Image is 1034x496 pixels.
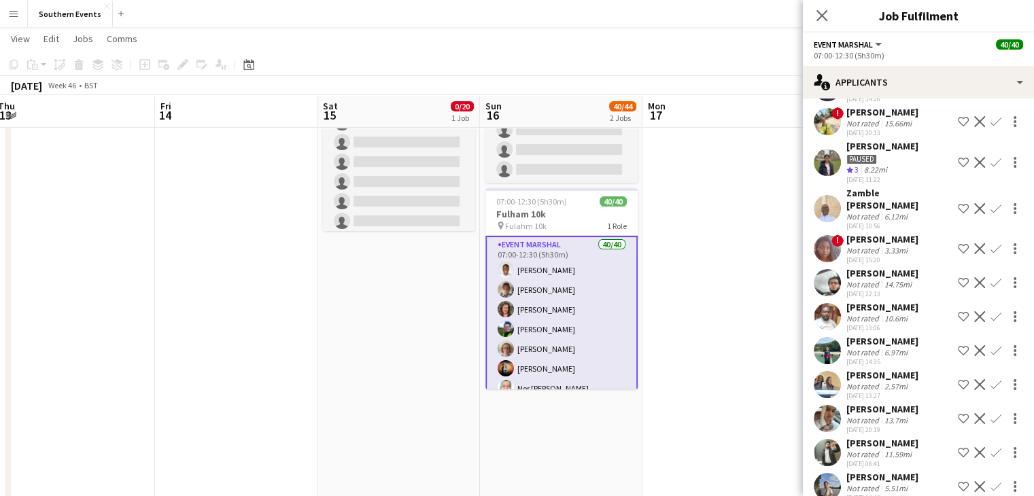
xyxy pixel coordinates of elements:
a: Jobs [67,30,99,48]
div: [DATE] 11:22 [846,175,918,184]
div: [DATE] 13:06 [846,323,918,332]
h3: Fulham 10k [485,208,638,220]
app-job-card: 08:00-14:00 (6h)0/20[GEOGRAPHIC_DATA] Half Marathon The [GEOGRAPHIC_DATA], [GEOGRAPHIC_DATA]1 Rol... [323,30,475,231]
span: ! [831,107,844,120]
span: Comms [107,33,137,45]
div: Not rated [846,347,882,357]
div: 3.33mi [882,245,910,255]
span: 14 [158,107,171,123]
span: 0/20 [451,101,474,111]
div: 1 Job [451,113,473,123]
div: Not rated [846,279,882,289]
span: 40/44 [609,101,636,111]
div: [DATE] 20:13 [846,128,918,137]
div: 8.22mi [861,164,890,176]
div: 2 Jobs [610,113,636,123]
div: Zamble [PERSON_NAME] [846,187,952,211]
div: 6.12mi [882,211,910,222]
div: [DATE] [11,79,42,92]
span: 3 [855,164,859,175]
div: [DATE] 15:20 [846,255,918,264]
span: 07:00-12:30 (5h30m) [496,196,567,207]
div: [DATE] 22:13 [846,289,918,298]
a: Edit [38,30,65,48]
div: [PERSON_NAME] [846,267,918,279]
h3: Job Fulfilment [803,7,1034,24]
span: Mon [648,100,666,112]
span: 17 [646,107,666,123]
span: View [11,33,30,45]
div: Not rated [846,449,882,459]
div: [PERSON_NAME] [846,140,918,152]
div: 13.7mi [882,415,910,425]
div: Not rated [846,245,882,255]
div: [PERSON_NAME] [846,301,918,313]
div: Not rated [846,313,882,323]
div: [DATE] 14:26 [846,94,918,103]
button: Southern Events [28,1,113,27]
div: 11.59mi [882,449,914,459]
span: Jobs [73,33,93,45]
div: [PERSON_NAME] [846,403,918,415]
div: Not rated [846,118,882,128]
div: 10.6mi [882,313,910,323]
div: 2.57mi [882,381,910,391]
span: ! [831,234,844,247]
div: [PERSON_NAME] [846,233,918,245]
div: BST [84,80,98,90]
a: View [5,30,35,48]
span: Fulahm 10k [505,221,547,231]
button: Event Marshal [814,39,884,50]
div: [DATE] 10:56 [846,222,952,230]
span: 1 Role [607,221,627,231]
span: Fri [160,100,171,112]
span: Week 46 [45,80,79,90]
span: Sat [323,100,338,112]
a: Comms [101,30,143,48]
div: [PERSON_NAME] [846,437,918,449]
div: 15.66mi [882,118,914,128]
div: 14.75mi [882,279,914,289]
div: Not rated [846,381,882,391]
div: Paused [846,154,877,164]
div: [DATE] 14:35 [846,357,918,366]
app-card-role: Kit Marshal37A0/406:00-12:30 (6h30m) [485,77,638,183]
div: 6.97mi [882,347,910,357]
div: [DATE] 13:27 [846,391,918,400]
span: 15 [321,107,338,123]
div: Not rated [846,415,882,425]
div: Not rated [846,211,882,222]
div: [DATE] 08:41 [846,459,918,468]
div: [PERSON_NAME] [846,335,918,347]
span: 40/40 [996,39,1023,50]
div: 5.51mi [882,483,910,493]
div: [PERSON_NAME] [846,471,918,483]
span: 40/40 [600,196,627,207]
span: Edit [44,33,59,45]
span: 16 [483,107,502,123]
div: [PERSON_NAME] [846,106,918,118]
div: Not rated [846,483,882,493]
div: [PERSON_NAME] [846,369,918,381]
app-job-card: 07:00-12:30 (5h30m)40/40Fulham 10k Fulahm 10k1 RoleEvent Marshal40/4007:00-12:30 (5h30m)[PERSON_N... [485,188,638,389]
div: Applicants [803,66,1034,99]
div: [DATE] 20:19 [846,425,918,434]
div: 07:00-12:30 (5h30m) [814,50,1023,60]
span: Sun [485,100,502,112]
span: Event Marshal [814,39,873,50]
